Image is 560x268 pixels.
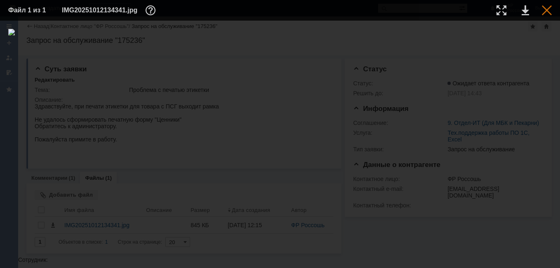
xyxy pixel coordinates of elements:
div: Файл 1 из 1 [8,7,49,14]
div: Скачать файл [522,5,529,15]
img: download [8,29,552,260]
div: Дополнительная информация о файле (F11) [146,5,158,15]
div: IMG20251012134341.jpg [62,5,158,15]
div: Закрыть окно (Esc) [542,5,552,15]
div: Увеличить масштаб [496,5,506,15]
